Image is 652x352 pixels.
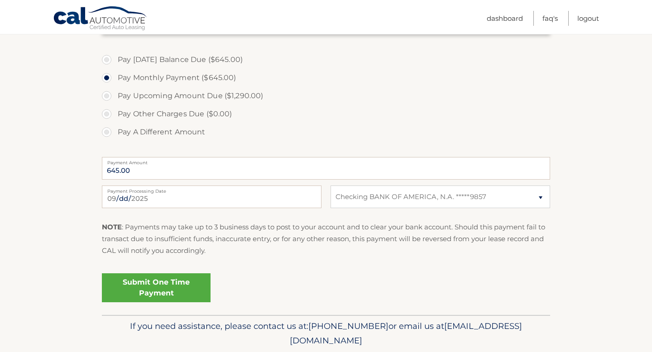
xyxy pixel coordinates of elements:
[577,11,599,26] a: Logout
[290,321,522,346] span: [EMAIL_ADDRESS][DOMAIN_NAME]
[108,319,544,348] p: If you need assistance, please contact us at: or email us at
[102,186,321,208] input: Payment Date
[308,321,388,331] span: [PHONE_NUMBER]
[102,223,122,231] strong: NOTE
[102,69,550,87] label: Pay Monthly Payment ($645.00)
[102,273,211,302] a: Submit One Time Payment
[102,157,550,164] label: Payment Amount
[102,221,550,257] p: : Payments may take up to 3 business days to post to your account and to clear your bank account....
[53,6,148,32] a: Cal Automotive
[102,157,550,180] input: Payment Amount
[102,51,550,69] label: Pay [DATE] Balance Due ($645.00)
[487,11,523,26] a: Dashboard
[102,105,550,123] label: Pay Other Charges Due ($0.00)
[102,87,550,105] label: Pay Upcoming Amount Due ($1,290.00)
[102,123,550,141] label: Pay A Different Amount
[102,186,321,193] label: Payment Processing Date
[542,11,558,26] a: FAQ's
